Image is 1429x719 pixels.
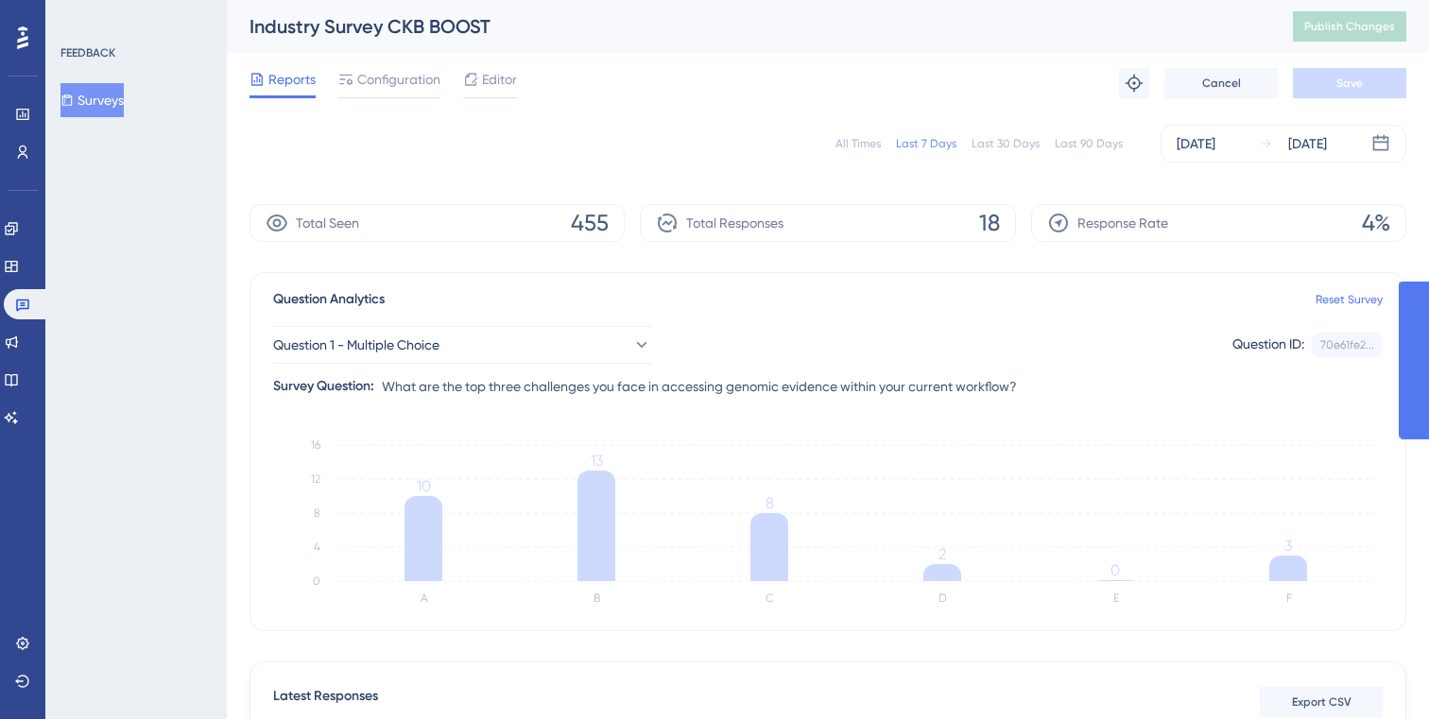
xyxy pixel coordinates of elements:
[594,591,600,605] text: B
[1293,68,1406,98] button: Save
[311,438,320,452] tspan: 16
[1320,337,1374,352] div: 70e61fe2...
[1077,212,1168,234] span: Response Rate
[1260,687,1383,717] button: Export CSV
[1177,132,1215,155] div: [DATE]
[314,506,320,520] tspan: 8
[1202,76,1241,91] span: Cancel
[1288,132,1327,155] div: [DATE]
[273,375,374,398] div: Survey Question:
[417,477,431,495] tspan: 10
[591,452,603,470] tspan: 13
[1316,292,1383,307] a: Reset Survey
[273,334,439,356] span: Question 1 - Multiple Choice
[1336,76,1363,91] span: Save
[1110,561,1120,579] tspan: 0
[686,212,783,234] span: Total Responses
[60,83,124,117] button: Surveys
[250,13,1246,40] div: Industry Survey CKB BOOST
[896,136,956,151] div: Last 7 Days
[766,494,774,512] tspan: 8
[382,375,1017,398] span: What are the top three challenges you face in accessing genomic evidence within your current work...
[482,68,517,91] span: Editor
[268,68,316,91] span: Reports
[979,208,1000,238] span: 18
[60,45,115,60] div: FEEDBACK
[273,288,385,311] span: Question Analytics
[357,68,440,91] span: Configuration
[311,472,320,486] tspan: 12
[938,545,946,563] tspan: 2
[835,136,881,151] div: All Times
[938,591,947,605] text: D
[1304,19,1395,34] span: Publish Changes
[1292,694,1352,710] span: Export CSV
[1055,136,1123,151] div: Last 90 Days
[313,574,320,588] tspan: 0
[972,136,1040,151] div: Last 30 Days
[1284,537,1292,555] tspan: 3
[766,591,774,605] text: C
[571,208,609,238] span: 455
[296,212,359,234] span: Total Seen
[1286,591,1292,605] text: F
[1362,208,1390,238] span: 4%
[1350,644,1406,701] iframe: UserGuiding AI Assistant Launcher
[273,326,651,364] button: Question 1 - Multiple Choice
[314,540,320,554] tspan: 4
[1232,333,1304,357] div: Question ID:
[273,685,378,719] span: Latest Responses
[1113,591,1119,605] text: E
[1164,68,1278,98] button: Cancel
[421,591,428,605] text: A
[1293,11,1406,42] button: Publish Changes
